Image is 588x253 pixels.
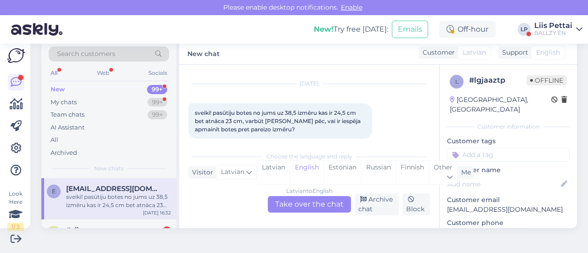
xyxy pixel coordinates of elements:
[147,67,169,79] div: Socials
[439,21,496,38] div: Off-hour
[52,188,56,195] span: e
[518,23,531,36] div: LP
[526,75,567,85] span: Offline
[463,48,486,57] span: Latvian
[419,48,455,57] div: Customer
[534,22,572,29] div: Liis Pettai
[66,185,162,193] span: eelliinnaa11@gmail.com
[51,85,65,94] div: New
[498,48,528,57] div: Support
[147,85,167,94] div: 99+
[163,226,171,235] div: 1
[450,95,551,114] div: [GEOGRAPHIC_DATA], [GEOGRAPHIC_DATA]
[447,205,570,214] p: [EMAIL_ADDRESS][DOMAIN_NAME]
[447,179,559,189] input: Add name
[314,25,334,34] b: New!
[143,209,171,216] div: [DATE] 16:32
[458,168,471,177] div: Me
[188,168,213,177] div: Visitor
[7,190,24,231] div: Look Here
[57,49,115,59] span: Search customers
[7,223,24,231] div: 1 / 3
[268,196,351,213] div: Take over the chat
[355,193,399,215] div: Archive chat
[361,161,396,184] div: Russian
[66,193,171,209] div: sveiki! pasūtiju botes no jums uz 38,5 izmēru kas ir 24,5 cm bet atnāca 23 cm, varbūt [PERSON_NAM...
[66,226,102,234] span: #zlkvccco
[7,48,25,63] img: Askly Logo
[49,67,59,79] div: All
[447,123,570,131] div: Customer information
[396,161,429,184] div: Finnish
[221,167,244,177] span: Latvian
[447,148,570,162] input: Add a tag
[51,135,58,145] div: All
[195,109,362,133] span: sveiki! pasūtiju botes no jums uz 38,5 izmēru kas ir 24,5 cm bet atnāca 23 cm, varbūt [PERSON_NAM...
[95,67,111,79] div: Web
[447,136,570,146] p: Customer tags
[51,148,77,157] div: Archived
[323,161,361,184] div: Estonian
[434,163,452,171] span: Other
[536,48,560,57] span: English
[257,161,290,184] div: Latvian
[534,29,572,37] div: BALLZY EN
[402,193,430,215] div: Block
[392,21,428,38] button: Emails
[314,24,388,35] div: Try free [DATE]:
[147,98,167,107] div: 99+
[188,79,430,88] div: [DATE]
[447,195,570,205] p: Customer email
[455,78,458,85] span: l
[51,98,77,107] div: My chats
[188,152,430,161] div: Choose the language and reply
[447,228,530,240] div: Request phone number
[469,75,526,86] div: # lgjaaztp
[338,3,365,11] span: Enable
[51,110,85,119] div: Team chats
[534,22,582,37] a: Liis PettaiBALLZY EN
[286,187,333,195] div: Latvian to English
[290,161,323,184] div: English
[187,46,220,59] label: New chat
[447,218,570,228] p: Customer phone
[94,164,124,173] span: New chats
[147,110,167,119] div: 99+
[447,165,570,175] p: Customer name
[51,123,85,132] div: AI Assistant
